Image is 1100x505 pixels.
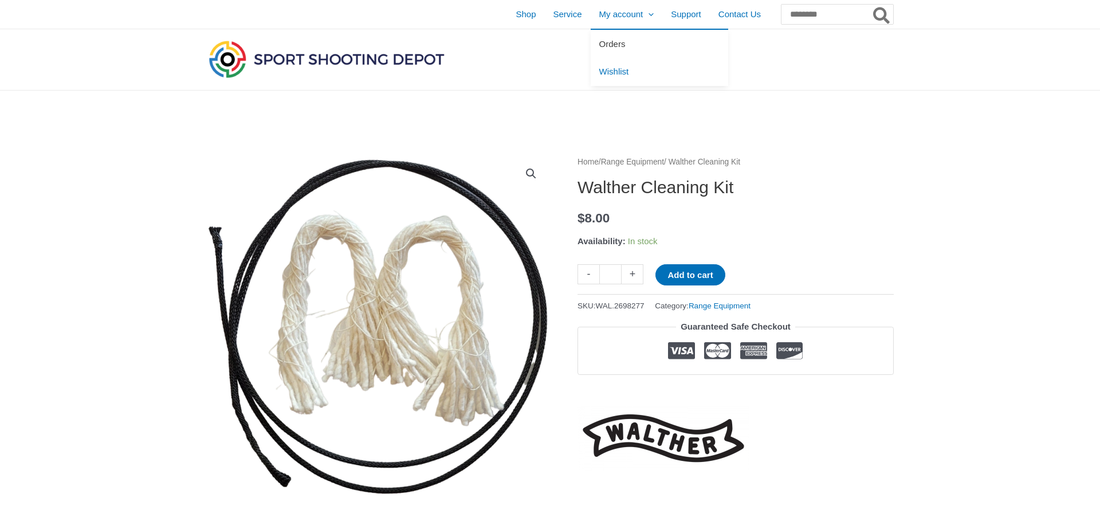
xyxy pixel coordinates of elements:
[599,39,626,49] span: Orders
[676,319,795,335] legend: Guaranteed Safe Checkout
[622,264,643,284] a: +
[599,264,622,284] input: Product quantity
[521,163,541,184] a: View full-screen image gallery
[206,38,447,80] img: Sport Shooting Depot
[577,406,749,471] a: Walther
[599,66,629,76] span: Wishlist
[577,211,610,225] bdi: 8.00
[577,383,894,397] iframe: Customer reviews powered by Trustpilot
[591,30,728,58] a: Orders
[577,299,645,313] span: SKU:
[596,302,645,310] span: WAL.2698277
[577,158,599,166] a: Home
[601,158,664,166] a: Range Equipment
[655,264,725,285] button: Add to cart
[871,5,893,24] button: Search
[577,264,599,284] a: -
[577,236,626,246] span: Availability:
[628,236,658,246] span: In stock
[577,177,894,198] h1: Walther Cleaning Kit
[591,58,728,86] a: Wishlist
[577,211,585,225] span: $
[655,299,751,313] span: Category:
[689,302,751,310] a: Range Equipment
[577,155,894,170] nav: Breadcrumb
